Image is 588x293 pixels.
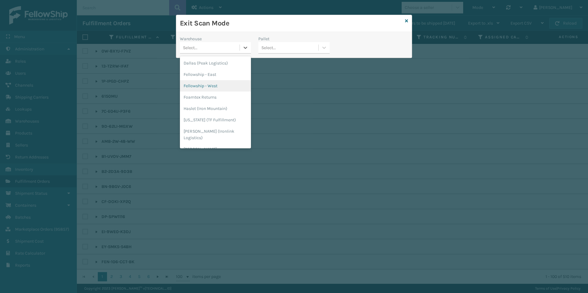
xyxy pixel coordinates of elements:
div: [US_STATE] (TF Fulfillment) [180,114,251,126]
div: Select... [183,45,197,51]
div: Haslet (Iron Mountain) [180,103,251,114]
label: Warehouse [180,36,202,42]
div: Dallas (Peak Logistics) [180,57,251,69]
label: Pallet [258,36,269,42]
div: Foamtex Returns [180,92,251,103]
div: Select... [261,45,276,51]
div: Fellowship - East [180,69,251,80]
h3: Exit Scan Mode [180,19,403,28]
div: [PERSON_NAME] [180,143,251,155]
div: Fellowship - West [180,80,251,92]
div: [PERSON_NAME] (Ironlink Logistics) [180,126,251,143]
